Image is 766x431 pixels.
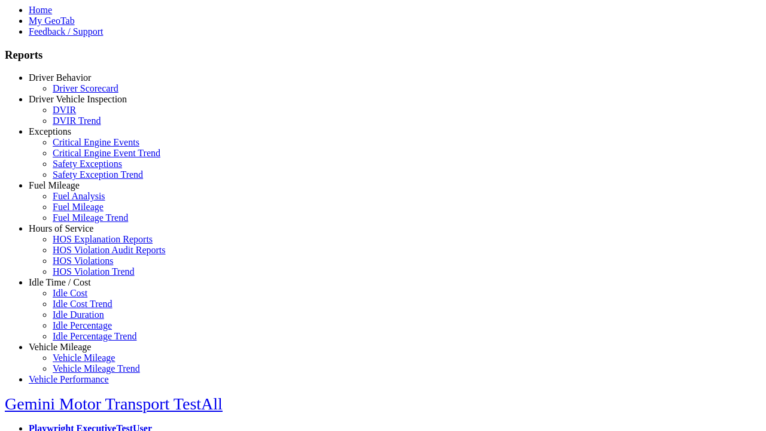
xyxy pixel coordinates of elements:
a: Vehicle Mileage Trend [53,363,140,374]
a: DVIR [53,105,76,115]
a: Fuel Mileage [53,202,104,212]
a: Hours of Service [29,223,93,233]
a: Fuel Mileage [29,180,80,190]
a: Idle Duration [53,309,104,320]
a: Idle Time / Cost [29,277,91,287]
a: Home [29,5,52,15]
a: Fuel Mileage Trend [53,213,128,223]
a: My GeoTab [29,16,75,26]
a: Driver Behavior [29,72,91,83]
a: Critical Engine Events [53,137,139,147]
a: Driver Scorecard [53,83,118,93]
a: Safety Exceptions [53,159,122,169]
a: Exceptions [29,126,71,136]
h3: Reports [5,48,761,62]
a: Idle Percentage [53,320,112,330]
a: Idle Cost [53,288,87,298]
a: Vehicle Mileage [53,353,115,363]
a: Vehicle Performance [29,374,109,384]
a: Vehicle Mileage [29,342,91,352]
a: Gemini Motor Transport TestAll [5,394,223,413]
a: Idle Percentage Trend [53,331,136,341]
a: Critical Engine Event Trend [53,148,160,158]
a: Driver Vehicle Inspection [29,94,127,104]
a: HOS Violation Trend [53,266,135,277]
a: Idle Cost Trend [53,299,113,309]
a: Fuel Analysis [53,191,105,201]
a: Safety Exception Trend [53,169,143,180]
a: HOS Violation Audit Reports [53,245,166,255]
a: Feedback / Support [29,26,103,37]
a: HOS Violations [53,256,113,266]
a: DVIR Trend [53,116,101,126]
a: HOS Explanation Reports [53,234,153,244]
